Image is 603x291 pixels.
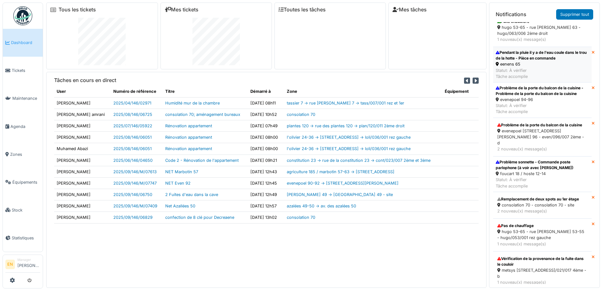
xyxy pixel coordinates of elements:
td: [DATE] 13h02 [248,212,284,223]
a: consolation 70 [287,112,315,117]
td: [PERSON_NAME] [54,200,111,212]
td: [PERSON_NAME] [54,166,111,177]
a: Problème de la porte du balcon de la cuisine evenepoel [STREET_ADDRESS][PERSON_NAME] 96 - even/09... [493,118,592,157]
a: 2025/09/146/M/07613 [113,169,157,174]
td: [PERSON_NAME] [54,189,111,200]
th: Équipement [442,86,479,97]
a: Rénovation appartement [165,123,212,128]
a: Zones [3,140,43,168]
a: Statistiques [3,224,43,252]
div: 2 nouveau(x) message(s) [497,146,587,152]
a: Stock [3,196,43,224]
a: 2025/07/146/05922 [113,123,152,128]
img: Badge_color-CXgf-gQk.svg [13,6,32,25]
td: [DATE] 08h00 [248,143,284,155]
li: [PERSON_NAME] [17,257,40,271]
a: 2025/08/146/06051 [113,146,152,151]
td: [DATE] 12h45 [248,177,284,189]
a: tassier 7 -> rue [PERSON_NAME] 7 -> tass/007/001 rez et 1er [287,101,404,105]
a: Fuite chaudière hugo 53-65 - rue [PERSON_NAME] 63 - hugo/063/006 2ème droit 1 nouveau(x) message(s) [493,14,592,47]
div: Statut: À vérifier Tâche accomplie [496,177,589,189]
td: Muhamed Abazi [54,143,111,155]
a: constitution 23 -> rue de la constitution 23 -> cont/023/007 2ème et 3ème [287,158,430,163]
a: Tickets [3,57,43,85]
th: Zone [284,86,442,97]
td: [PERSON_NAME] [54,212,111,223]
th: Titre [163,86,248,97]
a: azalées 49-50 -> av. des azalées 50 [287,204,356,208]
h6: Tâches en cours en direct [54,77,116,83]
div: metsys [STREET_ADDRESS]/021/017 4ème - b [497,267,587,279]
a: Mes tâches [393,7,427,13]
div: consolation 70 - consolation 70 - site [497,202,587,208]
td: [DATE] 10h52 [248,109,284,120]
td: [PERSON_NAME] [54,120,111,131]
div: evenepoel 94-96 [496,97,589,103]
td: [PERSON_NAME] [54,132,111,143]
a: Maintenance [3,85,43,112]
h6: Notifications [496,11,526,17]
span: Zones [10,151,40,157]
span: Stock [12,207,40,213]
a: consolation 70 [287,215,315,220]
a: Remplacement de deux spots au 1er étage consolation 70 - consolation 70 - site 2 nouveau(x) messa... [493,192,592,218]
a: EN Manager[PERSON_NAME] [5,257,40,273]
a: 2025/09/146/06829 [113,215,153,220]
div: hugo 53-65 - rue [PERSON_NAME] 53-55 - hugo/053/001 rez gauche [497,229,587,241]
td: [DATE] 08h11 [248,97,284,109]
th: Démarré à [248,86,284,97]
span: Agenda [10,123,40,130]
a: 2025/09/146/06750 [113,192,152,197]
a: Rénovation appartement [165,135,212,140]
a: 2 Fuites d'eau dans la cave [165,192,218,197]
span: Équipements [12,179,40,185]
div: Pendant la pluie il y a de l'eau coule dans le trou de la hotte - Pièce en commande [496,50,589,61]
span: Maintenance [12,95,40,101]
td: [PERSON_NAME] amrani [54,109,111,120]
a: Agenda [3,112,43,140]
a: Pas de chauffage hugo 53-65 - rue [PERSON_NAME] 53-55 - hugo/053/001 rez gauche 1 nouveau(x) mess... [493,218,592,251]
a: agriculture 185 / marbotin 57-63 -> [STREET_ADDRESS] [287,169,394,174]
a: Rénovation appartement [165,146,212,151]
a: Code 2 - Rénovation de l'appartement [165,158,239,163]
td: [DATE] 07h49 [248,120,284,131]
span: Statistiques [12,235,40,241]
div: 1 nouveau(x) message(s) [497,36,587,42]
div: evenepoel [STREET_ADDRESS][PERSON_NAME] 96 - even/096/007 2ème - d [497,128,587,146]
a: confection de 8 clé pour Decreaene [165,215,234,220]
a: plantes 120 -> rue des plantes 120 -> plan/120/011 2ème droit [287,123,405,128]
li: EN [5,260,15,269]
div: Problème sonnette - Commande poste parlophone (à voir avec [PERSON_NAME]) [496,159,589,171]
a: Supprimer tout [556,9,593,20]
td: [DATE] 12h43 [248,166,284,177]
a: 2025/08/146/06051 [113,135,152,140]
a: Problème de la porte du balcon de la cuisine - Problème de la porte du balcon de la cuisine evene... [493,82,592,118]
td: [PERSON_NAME] [54,155,111,166]
div: hugo 53-65 - rue [PERSON_NAME] 63 - hugo/063/006 2ème droit [497,24,587,36]
a: 2025/08/146/06725 [113,112,152,117]
a: Toutes les tâches [279,7,326,13]
div: Statut: À vérifier Tâche accomplie [496,103,589,115]
a: Dashboard [3,29,43,57]
a: 2025/09/146/M/07747 [113,181,157,186]
a: Net Azallées 50 [165,204,195,208]
a: consolation 70; aménagement bureaux [165,112,240,117]
a: [PERSON_NAME] 49 -> [GEOGRAPHIC_DATA] 49 - site [287,192,393,197]
a: Mes tickets [165,7,198,13]
td: [PERSON_NAME] [54,177,111,189]
div: Manager [17,257,40,262]
a: evenepoel 90-92 -> [STREET_ADDRESS][PERSON_NAME] [287,181,399,186]
div: eenens 65 [496,61,589,67]
div: 2 nouveau(x) message(s) [497,208,587,214]
div: 1 nouveau(x) message(s) [497,241,587,247]
a: NET Even 92 [165,181,191,186]
td: [DATE] 12h49 [248,189,284,200]
div: Problème de la porte du balcon de la cuisine - Problème de la porte du balcon de la cuisine [496,85,589,97]
span: Dashboard [11,40,40,46]
td: [DATE] 08h00 [248,132,284,143]
a: l'olivier 24-36 -> [STREET_ADDRESS] -> loli/036/001 rez gauche [287,135,411,140]
a: Équipements [3,168,43,196]
span: Tickets [12,67,40,73]
a: Humidité mur de la chambre [165,101,220,105]
div: Remplacement de deux spots au 1er étage [497,196,587,202]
